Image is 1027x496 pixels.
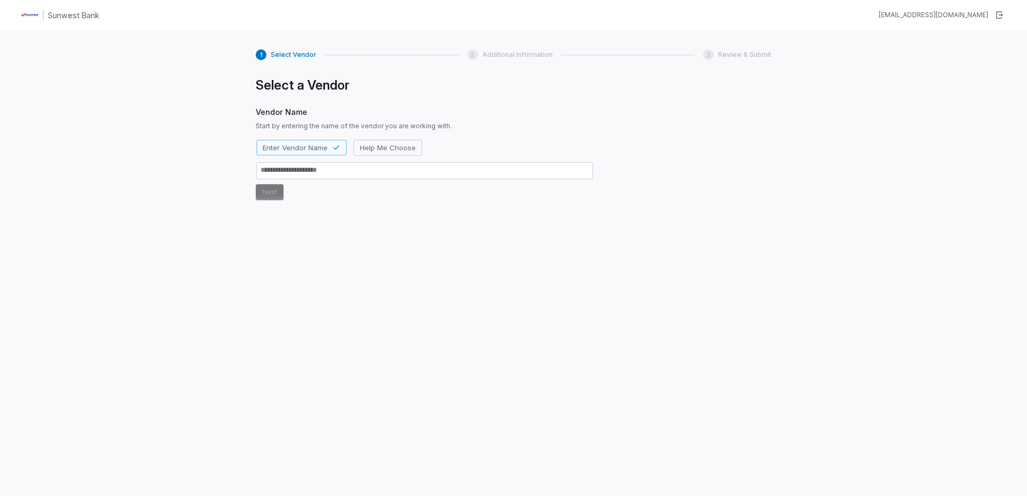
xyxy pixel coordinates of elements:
[256,140,347,156] button: Enter Vendor Name
[21,6,39,24] img: Clerk Logo
[263,143,328,152] span: Enter Vendor Name
[256,106,594,118] span: Vendor Name
[271,50,316,59] span: Select Vendor
[256,122,594,130] span: Start by entering the name of the vendor you are working with.
[256,77,594,93] h1: Select a Vendor
[703,49,714,60] div: 3
[482,50,553,59] span: Additional Information
[256,49,266,60] div: 1
[879,11,988,19] div: [EMAIL_ADDRESS][DOMAIN_NAME]
[718,50,771,59] span: Review & Submit
[353,140,422,156] button: Help Me Choose
[48,10,99,21] h1: Sunwest Bank
[467,49,478,60] div: 2
[360,143,416,152] span: Help Me Choose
